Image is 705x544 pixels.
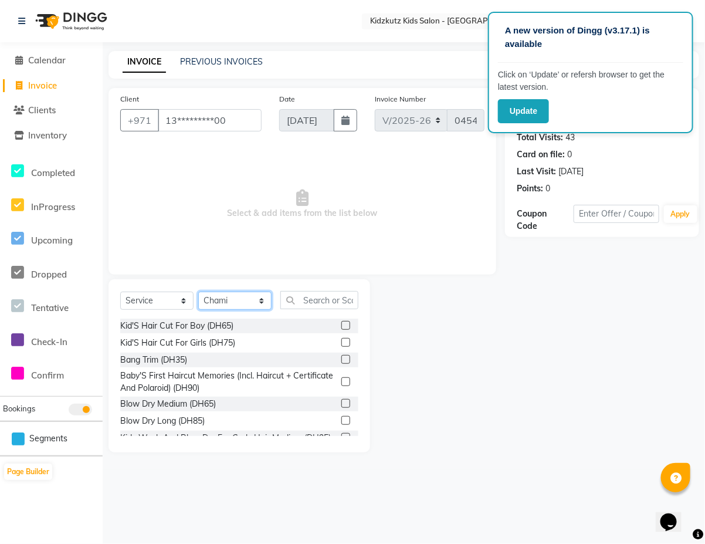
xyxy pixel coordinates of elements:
[120,94,139,104] label: Client
[31,370,64,381] span: Confirm
[558,165,584,178] div: [DATE]
[565,131,575,144] div: 43
[120,146,484,263] span: Select & add items from the list below
[28,80,57,91] span: Invoice
[31,302,69,313] span: Tentative
[120,109,159,131] button: +971
[31,336,67,347] span: Check-In
[517,183,543,195] div: Points:
[3,79,100,93] a: Invoice
[498,99,549,123] button: Update
[30,5,110,38] img: logo
[517,165,556,178] div: Last Visit:
[31,269,67,280] span: Dropped
[31,167,75,178] span: Completed
[31,235,73,246] span: Upcoming
[28,130,67,141] span: Inventory
[280,291,358,309] input: Search or Scan
[29,433,67,445] span: Segments
[3,54,100,67] a: Calendar
[120,337,235,349] div: Kid'S Hair Cut For Girls (DH75)
[3,104,100,117] a: Clients
[120,398,216,410] div: Blow Dry Medium (DH65)
[505,24,676,50] p: A new version of Dingg (v3.17.1) is available
[517,148,565,161] div: Card on file:
[545,183,550,195] div: 0
[28,55,66,66] span: Calendar
[120,432,331,444] div: Kids Wash And Blow Dry For Curly Hair Medium (DH95)
[517,208,574,232] div: Coupon Code
[574,205,659,223] input: Enter Offer / Coupon Code
[28,104,56,116] span: Clients
[567,148,572,161] div: 0
[279,94,295,104] label: Date
[4,464,52,480] button: Page Builder
[120,370,337,394] div: Baby'S First Haircut Memories (Incl. Haircut + Certificate And Polaroid) (DH90)
[3,129,100,143] a: Inventory
[498,69,683,93] p: Click on ‘Update’ or refersh browser to get the latest version.
[3,404,35,413] span: Bookings
[375,94,426,104] label: Invoice Number
[120,415,205,427] div: Blow Dry Long (DH85)
[120,354,187,366] div: Bang Trim (DH35)
[664,205,697,223] button: Apply
[180,56,263,67] a: PREVIOUS INVOICES
[656,497,693,532] iframe: chat widget
[123,52,166,73] a: INVOICE
[158,109,262,131] input: Search by Name/Mobile/Email/Code
[517,131,563,144] div: Total Visits:
[120,320,233,332] div: Kid'S Hair Cut For Boy (DH65)
[31,201,75,212] span: InProgress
